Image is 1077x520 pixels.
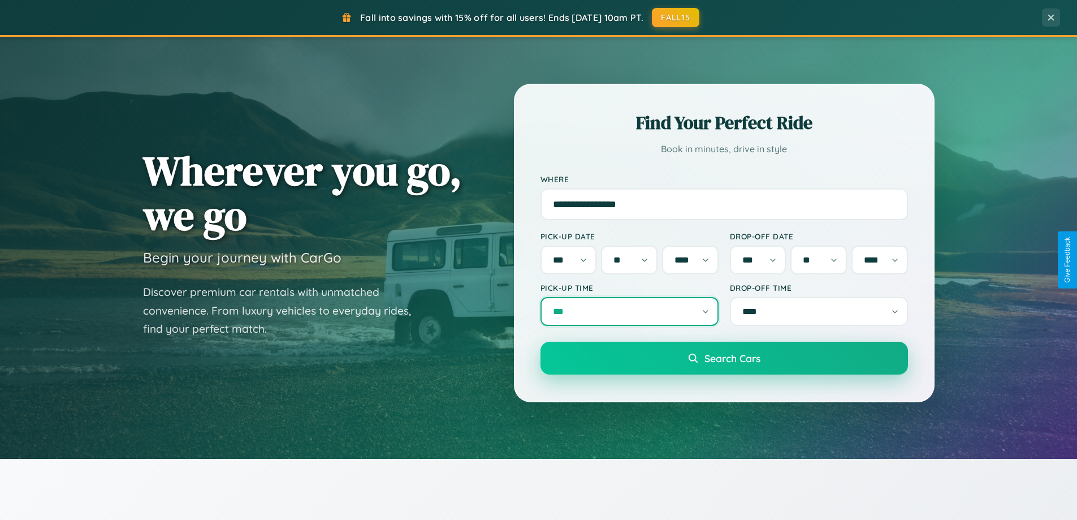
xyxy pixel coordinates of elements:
label: Pick-up Date [540,231,719,241]
p: Discover premium car rentals with unmatched convenience. From luxury vehicles to everyday rides, ... [143,283,426,338]
label: Drop-off Date [730,231,908,241]
label: Where [540,174,908,184]
label: Pick-up Time [540,283,719,293]
div: Give Feedback [1063,237,1071,283]
h1: Wherever you go, we go [143,148,462,238]
h3: Begin your journey with CarGo [143,249,341,266]
button: Search Cars [540,342,908,375]
h2: Find Your Perfect Ride [540,110,908,135]
label: Drop-off Time [730,283,908,293]
span: Search Cars [704,352,760,364]
p: Book in minutes, drive in style [540,141,908,157]
span: Fall into savings with 15% off for all users! Ends [DATE] 10am PT. [360,12,643,23]
button: FALL15 [652,8,699,27]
